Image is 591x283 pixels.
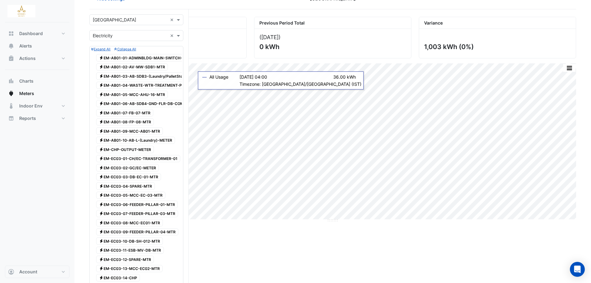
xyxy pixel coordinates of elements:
[96,164,159,171] span: EM-EC03-02-GC/EC-METER
[424,43,570,51] div: 1,003 kWh (0%)
[170,16,175,23] span: Clear
[8,55,14,62] app-icon: Actions
[96,109,153,116] span: EM-AB01-07-FB-07-MTR
[5,27,69,40] button: Dashboard
[99,165,104,170] fa-icon: Electricity
[96,256,154,263] span: EM-EC03-12-SPARE-MTR
[99,184,104,188] fa-icon: Electricity
[99,239,104,243] fa-icon: Electricity
[8,30,14,37] app-icon: Dashboard
[99,101,104,106] fa-icon: Electricity
[96,54,198,62] span: EM-AB01-01-ADMINBLDG-MAIN-SWITCH-METER
[96,82,205,89] span: EM-AB01-04-WASTE-WTR-TREATMENT-PLANT-MTR
[114,47,136,51] small: Collapse All
[8,78,14,84] app-icon: Charts
[99,65,104,69] fa-icon: Electricity
[96,210,178,217] span: EM-EC03-07-FEEDER-PILLAR-03-MTR
[19,269,37,275] span: Account
[19,30,43,37] span: Dashboard
[99,248,104,253] fa-icon: Electricity
[99,275,104,280] fa-icon: Electricity
[99,220,104,225] fa-icon: Electricity
[19,103,43,109] span: Indoor Env
[91,47,110,51] small: Expand All
[114,46,136,52] button: Collapse All
[99,193,104,198] fa-icon: Electricity
[96,265,163,272] span: EM-EC03-13-MCC-EC02-MTR
[419,17,576,29] div: Variance
[5,87,69,100] button: Meters
[99,55,104,60] fa-icon: Electricity
[5,266,69,278] button: Account
[96,247,164,254] span: EM-EC03-11-ESB-MV-DB-MTR
[96,100,210,107] span: EM-AB01-06-AB-SDB4-GND-FLR-DB-COMMS-RM-MTR
[99,230,104,234] fa-icon: Electricity
[5,40,69,52] button: Alerts
[99,202,104,207] fa-icon: Electricity
[96,118,154,126] span: EM-AB01-08-FP-08-MTR
[19,78,34,84] span: Charts
[96,237,163,245] span: EM-EC03-10-DB-SH-012-MTR
[99,175,104,179] fa-icon: Electricity
[96,173,161,181] span: EM-EC03-03-DB-EC-01-MTR
[5,100,69,112] button: Indoor Env
[19,43,32,49] span: Alerts
[5,75,69,87] button: Charts
[99,83,104,88] fa-icon: Electricity
[19,115,36,121] span: Reports
[254,17,411,29] div: Previous Period Total
[96,219,163,226] span: EM-EC03-08-MCC-EC01-MTR
[8,115,14,121] app-icon: Reports
[99,138,104,143] fa-icon: Electricity
[99,211,104,216] fa-icon: Electricity
[96,91,168,98] span: EM-AB01-05-MCC-AHU-16-MTR
[570,262,585,277] div: Open Intercom Messenger
[5,112,69,125] button: Reports
[99,266,104,271] fa-icon: Electricity
[19,55,36,62] span: Actions
[99,110,104,115] fa-icon: Electricity
[96,127,163,135] span: EM-AB01-09-MCC-AB01-MTR
[99,74,104,78] fa-icon: Electricity
[259,34,406,40] div: ([DATE] )
[563,64,575,72] button: More Options
[8,90,14,97] app-icon: Meters
[96,146,154,153] span: EM-CHP-OUTPUT-METER
[96,228,178,236] span: EM-EC03-09-FEEDER-PILLAR-04-MTR
[7,5,35,17] img: Company Logo
[259,43,405,51] div: 0 kWh
[5,52,69,65] button: Actions
[170,32,175,39] span: Clear
[8,103,14,109] app-icon: Indoor Env
[99,129,104,133] fa-icon: Electricity
[99,156,104,161] fa-icon: Electricity
[96,182,155,190] span: EM-EC03-04-SPARE-MTR
[96,72,206,80] span: EM-AB01-03-AB-SDB3-(Laundry/PalletStoreDB)-MTR
[99,120,104,124] fa-icon: Electricity
[96,192,165,199] span: EM-EC03-05-MCC-EC-03-MTR
[96,63,168,71] span: EM-AB01-02-AV-MW-SDB1-MTR
[96,274,140,281] span: EM-EC03-14-CHP
[91,46,110,52] button: Expand All
[19,90,34,97] span: Meters
[96,155,180,162] span: EM-EC03-01-CH/EC-TRANSFORMER-01
[96,137,175,144] span: EM-AB01-10-AB-L-(Laundry)-METER
[99,147,104,152] fa-icon: Electricity
[99,257,104,262] fa-icon: Electricity
[96,201,178,208] span: EM-EC03-06-FEEDER-PILLAR-01-MTR
[99,92,104,97] fa-icon: Electricity
[8,43,14,49] app-icon: Alerts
